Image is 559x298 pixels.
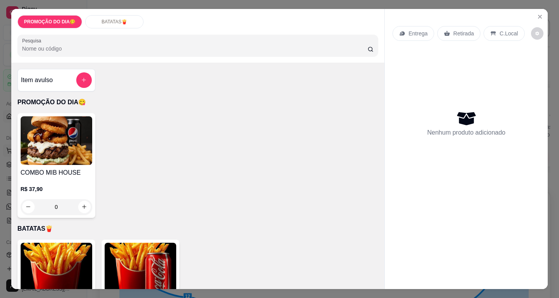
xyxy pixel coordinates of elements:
[22,37,44,44] label: Pesquisa
[427,128,505,137] p: Nenhum produto adicionado
[534,11,546,23] button: Close
[531,27,543,40] button: decrease-product-quantity
[499,30,518,37] p: C.Local
[408,30,428,37] p: Entrega
[21,116,92,165] img: product-image
[21,243,92,291] img: product-image
[18,224,379,233] p: BATATAS🍟
[22,45,368,53] input: Pesquisa
[21,185,92,193] p: R$ 37,90
[105,243,176,291] img: product-image
[24,19,75,25] p: PROMOÇÃO DO DIA😋
[78,201,91,213] button: increase-product-quantity
[22,201,35,213] button: decrease-product-quantity
[76,72,92,88] button: add-separate-item
[21,168,92,177] h4: COMBO MIB HOUSE
[21,75,53,85] h4: Item avulso
[453,30,474,37] p: Retirada
[102,19,127,25] p: BATATAS🍟
[18,98,379,107] p: PROMOÇÃO DO DIA😋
